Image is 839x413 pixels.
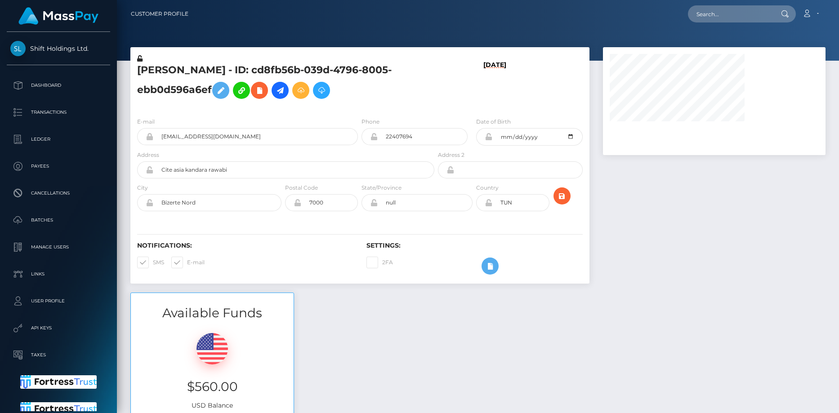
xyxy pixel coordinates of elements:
h3: Available Funds [131,304,294,322]
p: Cancellations [10,187,107,200]
p: API Keys [10,321,107,335]
a: Payees [7,155,110,178]
p: Ledger [10,133,107,146]
label: Address [137,151,159,159]
a: Initiate Payout [272,82,289,99]
label: State/Province [361,184,402,192]
label: Address 2 [438,151,464,159]
p: User Profile [10,294,107,308]
a: Links [7,263,110,285]
img: USD.png [196,333,228,364]
label: Country [476,184,499,192]
label: E-mail [171,257,205,268]
input: Search... [688,5,772,22]
a: Manage Users [7,236,110,258]
a: User Profile [7,290,110,312]
a: Ledger [7,128,110,151]
label: SMS [137,257,164,268]
h6: Settings: [366,242,582,249]
label: Phone [361,118,379,126]
h6: [DATE] [483,61,506,107]
label: E-mail [137,118,155,126]
p: Manage Users [10,240,107,254]
img: MassPay Logo [18,7,98,25]
img: Fortress Trust [20,375,97,389]
p: Links [10,267,107,281]
a: Customer Profile [131,4,188,23]
h3: $560.00 [138,378,287,395]
a: Transactions [7,101,110,124]
label: City [137,184,148,192]
a: Batches [7,209,110,231]
img: Shift Holdings Ltd. [10,41,26,56]
label: Postal Code [285,184,318,192]
p: Transactions [10,106,107,119]
label: 2FA [366,257,393,268]
label: Date of Birth [476,118,511,126]
a: Cancellations [7,182,110,204]
p: Payees [10,160,107,173]
span: Shift Holdings Ltd. [7,44,110,53]
p: Dashboard [10,79,107,92]
p: Batches [10,213,107,227]
a: API Keys [7,317,110,339]
a: Dashboard [7,74,110,97]
h6: Notifications: [137,242,353,249]
h5: [PERSON_NAME] - ID: cd8fb56b-039d-4796-8005-ebb0d596a6ef [137,63,429,103]
a: Taxes [7,344,110,366]
p: Taxes [10,348,107,362]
